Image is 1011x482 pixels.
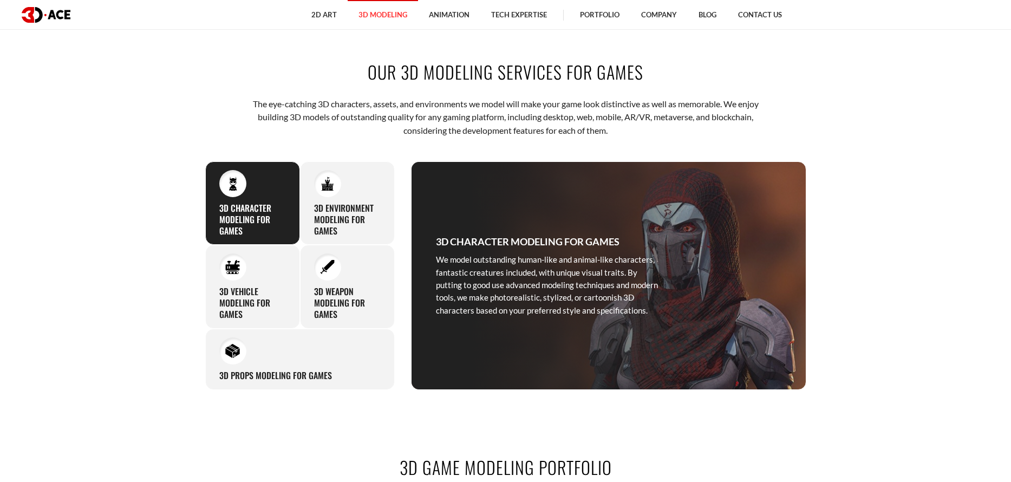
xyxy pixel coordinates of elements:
img: 3D Vehicle Modeling for Games [225,260,240,275]
p: The eye-catching 3D characters, assets, and environments we model will make your game look distin... [239,97,772,137]
img: 3D Character Modeling for Games [225,176,240,191]
h2: 3D GAME MODELING PORTFOLIO [205,455,806,479]
h2: OUR 3D MODELING SERVICES FOR GAMES [205,60,806,84]
h3: 3D Vehicle Modeling for Games [219,286,286,320]
h3: 3D Character Modeling for Games [436,234,619,249]
img: 3D Weapon Modeling for Games [320,260,335,275]
img: 3D Environment Modeling for Games [320,176,335,191]
p: We model outstanding human-like and animal-like characters, fantastic creatures included, with un... [436,253,658,317]
img: logo dark [22,7,70,23]
img: 3D Props Modeling for Games [225,343,240,358]
h3: 3D Character Modeling for Games [219,203,286,236]
h3: 3D Props Modeling for Games [219,370,332,381]
h3: 3D Weapon Modeling for Games [314,286,381,320]
h3: 3D Environment Modeling for Games [314,203,381,236]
